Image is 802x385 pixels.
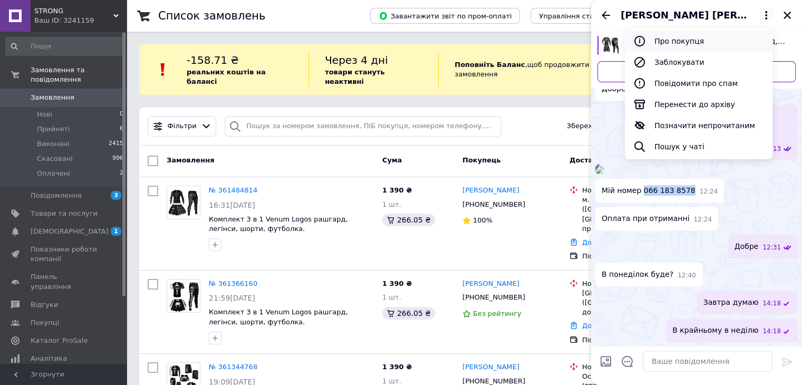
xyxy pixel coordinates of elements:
[625,31,772,52] button: Про покупця
[621,8,751,22] span: [PERSON_NAME] [PERSON_NAME]
[382,307,435,320] div: 266.05 ₴
[625,73,772,94] button: Повідомити про спам
[209,280,257,287] a: № 361366160
[111,191,121,200] span: 3
[582,322,621,330] a: Додати ЕН
[382,363,412,371] span: 1 390 ₴
[582,288,689,317] div: [GEOGRAPHIC_DATA] ([GEOGRAPHIC_DATA].), №4 ( до 200 кг): вул. Головна, 200
[325,54,388,66] span: Через 4 дні
[382,280,412,287] span: 1 390 ₴
[455,61,525,69] b: Поповніть Баланс
[462,186,519,196] a: [PERSON_NAME]
[582,252,689,261] div: Післяплата
[460,198,527,211] div: [PHONE_NUMBER]
[625,94,772,115] button: Перенести до архіву
[582,238,621,246] a: Додати ЕН
[621,355,634,369] button: Відкрити шаблони відповідей
[762,243,781,252] span: 12:31 12.09.2025
[625,52,772,73] button: Заблокувати
[462,362,519,372] a: [PERSON_NAME]
[582,195,689,234] div: м. [GEOGRAPHIC_DATA] ([GEOGRAPHIC_DATA], [GEOGRAPHIC_DATA].), №1: пров. Шевченка, 4
[382,156,402,164] span: Cума
[167,186,200,219] a: Фото товару
[462,156,501,164] span: Покупець
[225,116,501,137] input: Пошук за номером замовлення, ПІБ покупця, номером телефону, Email, номером накладної
[31,227,109,236] span: [DEMOGRAPHIC_DATA]
[539,12,620,20] span: Управління статусами
[5,37,124,56] input: Пошук
[694,215,712,224] span: 12:24 12.09.2025
[582,362,689,372] div: Нова Пошта
[600,9,612,22] button: Назад
[370,8,520,24] button: Завантажити звіт по пром-оплаті
[209,215,347,233] a: Комплект 3 в 1 Venum Logos рашгард, легінси, шорти, футболка.
[325,68,385,85] b: товари стануть неактивні
[602,269,673,280] span: В понеділок буде?
[209,363,257,371] a: № 361344768
[112,154,123,163] span: 996
[382,293,401,301] span: 1 шт.
[31,318,59,328] span: Покупці
[762,299,781,308] span: 14:18 12.09.2025
[31,336,88,345] span: Каталог ProSale
[120,169,123,178] span: 2
[382,186,412,194] span: 1 390 ₴
[31,300,58,310] span: Відгуки
[31,65,127,84] span: Замовлення та повідомлення
[120,110,123,119] span: 0
[595,166,604,174] img: d590755e-1080-49d4-9e29-7a1de7ea02ee_w500_h500
[120,124,123,134] span: 6
[31,354,67,363] span: Аналітика
[167,279,200,313] a: Фото товару
[460,291,527,304] div: [PHONE_NUMBER]
[187,54,239,66] span: -158.71 ₴
[34,6,113,16] span: STRONG
[569,156,648,164] span: Доставка та оплата
[167,280,200,312] img: Фото товару
[530,8,628,24] button: Управління статусами
[601,36,620,55] img: 5543604558_w640_h640_komplekt-3-v.jpg
[602,213,690,224] span: Оплата при отриманні
[473,216,492,224] span: 100%
[625,115,772,136] button: Позначити непрочитаним
[158,9,265,22] h1: Список замовлень
[672,325,758,336] span: В крайньому в неділю
[37,139,70,149] span: Виконані
[438,53,679,86] div: , щоб продовжити отримувати замовлення
[31,209,98,218] span: Товари та послуги
[31,272,98,291] span: Панель управління
[597,61,796,82] a: Оформити
[582,335,689,345] div: Післяплата
[37,124,70,134] span: Прийняті
[111,227,121,236] span: 1
[209,186,257,194] a: № 361484814
[700,187,718,196] span: 12:24 12.09.2025
[155,62,171,78] img: :exclamation:
[703,297,759,308] span: Завтра думаю
[187,68,266,85] b: реальних коштів на балансі
[597,36,796,57] a: Переглянути товар
[379,11,511,21] span: Завантажити звіт по пром-оплаті
[762,327,781,336] span: 14:18 12.09.2025
[582,279,689,288] div: Нова Пошта
[625,136,772,157] button: Пошук у чаті
[473,310,521,317] span: Без рейтингу
[781,9,794,22] button: Закрити
[34,16,127,25] div: Ваш ID: 3241159
[678,271,696,280] span: 12:40 12.09.2025
[168,121,197,131] span: Фільтри
[37,110,52,119] span: Нові
[567,121,639,131] span: Збережені фільтри:
[31,245,98,264] span: Показники роботи компанії
[109,139,123,149] span: 2415
[621,8,772,22] button: [PERSON_NAME] [PERSON_NAME]
[209,294,255,302] span: 21:59[DATE]
[382,214,435,226] div: 266.05 ₴
[209,201,255,209] span: 16:31[DATE]
[209,308,347,326] a: Комплект 3 в 1 Venum Logos рашгард, легінси, шорти, футболка.
[31,191,82,200] span: Повідомлення
[37,154,73,163] span: Скасовані
[582,186,689,195] div: Нова Пошта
